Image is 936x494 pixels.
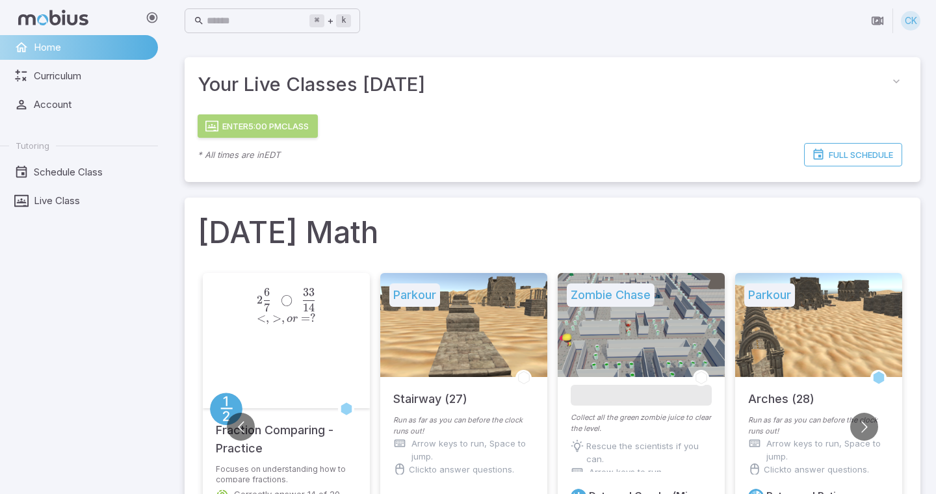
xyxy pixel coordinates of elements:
button: Go to next slide [850,413,878,441]
div: + [309,13,351,29]
span: , [281,311,285,325]
span: = [301,311,310,325]
span: Home [34,40,149,55]
span: , [266,311,269,325]
span: 14 [303,301,315,315]
p: Click to answer questions. [409,463,514,476]
h5: Arches (28) [748,377,814,408]
h5: Parkour [744,283,795,307]
span: Tutoring [16,140,49,151]
button: Enter5:00 PMClass [198,114,318,138]
button: Go to previous slide [227,413,255,441]
kbd: k [336,14,351,27]
h5: Zombie Chase [567,283,655,307]
p: Click to answer questions. [764,463,869,476]
span: > [272,311,281,325]
p: Run as far as you can before the clock runs out! [393,415,534,437]
span: Schedule Class [34,165,149,179]
a: Fractions/Decimals [210,393,242,425]
span: ◯ [281,293,292,307]
p: Focuses on understanding how to compare fractions. [216,464,357,482]
p: Arrow keys to run. [589,465,664,478]
span: 7 [264,301,270,315]
span: ​ [270,288,271,304]
p: * All times are in EDT [198,148,280,161]
span: Account [34,97,149,112]
span: ​ [315,288,316,304]
span: Curriculum [34,69,149,83]
span: or [287,313,298,324]
h5: Fraction Comparing - Practice [216,408,357,458]
span: 2 [257,293,263,307]
span: 33 [303,285,315,299]
p: Arrow keys to run, Space to jump. [411,437,534,463]
p: Rescue the scientists if you can. [586,439,712,465]
p: Run as far as you can before the clock runs out! [748,415,889,437]
h5: Parkour [389,283,440,307]
button: Join in Zoom Client [865,8,890,33]
span: < [257,311,266,325]
a: Full Schedule [804,143,902,166]
h1: [DATE] Math [198,211,907,255]
kbd: ⌘ [309,14,324,27]
p: Arrow keys to run, Space to jump. [766,437,889,463]
button: collapse [885,70,907,92]
span: Live Class [34,194,149,208]
div: CK [901,11,920,31]
span: ? [310,311,316,325]
p: Collect all the green zombie juice to clear the level. [571,412,712,434]
span: 6 [264,285,270,299]
span: Your Live Classes [DATE] [198,70,885,99]
h5: Stairway (27) [393,377,467,408]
